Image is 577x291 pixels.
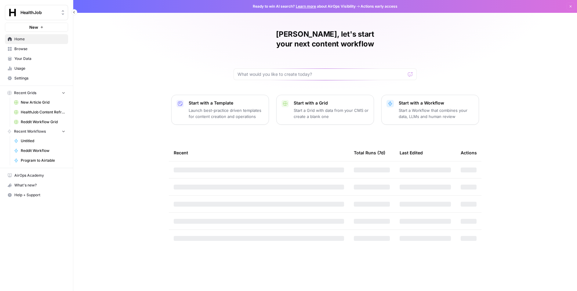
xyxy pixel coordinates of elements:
[171,95,269,125] button: Start with a TemplateLaunch best-practice driven templates for content creation and operations
[14,76,65,81] span: Settings
[21,119,65,125] span: Reddit Workflow Grid
[14,192,65,198] span: Help + Support
[5,34,68,44] a: Home
[276,95,374,125] button: Start with a GridStart a Grid with data from your CMS or create a blank one
[14,36,65,42] span: Home
[14,56,65,61] span: Your Data
[21,100,65,105] span: New Article Grid
[11,117,68,127] a: Reddit Workflow Grid
[5,54,68,64] a: Your Data
[11,146,68,156] a: Reddit Workflow
[461,144,477,161] div: Actions
[296,4,316,9] a: Learn more
[21,109,65,115] span: HealthJob Content Refresh Grid
[20,9,57,16] span: HealthJob
[5,5,68,20] button: Workspace: HealthJob
[11,107,68,117] a: HealthJob Content Refresh Grid
[11,156,68,165] a: Program to Airtable
[5,171,68,180] a: AirOps Academy
[399,107,474,120] p: Start a Workflow that combines your data, LLMs and human review
[381,95,479,125] button: Start with a WorkflowStart a Workflow that combines your data, LLMs and human review
[14,90,36,96] span: Recent Grids
[189,107,264,120] p: Launch best-practice driven templates for content creation and operations
[5,190,68,200] button: Help + Support
[14,46,65,52] span: Browse
[21,138,65,144] span: Untitled
[5,44,68,54] a: Browse
[354,144,385,161] div: Total Runs (7d)
[5,88,68,98] button: Recent Grids
[399,100,474,106] p: Start with a Workflow
[294,107,369,120] p: Start a Grid with data from your CMS or create a blank one
[400,144,423,161] div: Last Edited
[238,71,405,77] input: What would you like to create today?
[5,180,68,190] button: What's new?
[14,66,65,71] span: Usage
[361,4,397,9] span: Actions early access
[11,136,68,146] a: Untitled
[29,24,38,30] span: New
[189,100,264,106] p: Start with a Template
[21,158,65,163] span: Program to Airtable
[5,64,68,73] a: Usage
[253,4,356,9] span: Ready to win AI search? about AirOps Visibility
[234,29,417,49] h1: [PERSON_NAME], let's start your next content workflow
[5,127,68,136] button: Recent Workflows
[5,23,68,32] button: New
[294,100,369,106] p: Start with a Grid
[21,148,65,153] span: Reddit Workflow
[14,129,46,134] span: Recent Workflows
[7,7,18,18] img: HealthJob Logo
[174,144,344,161] div: Recent
[5,73,68,83] a: Settings
[14,173,65,178] span: AirOps Academy
[11,98,68,107] a: New Article Grid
